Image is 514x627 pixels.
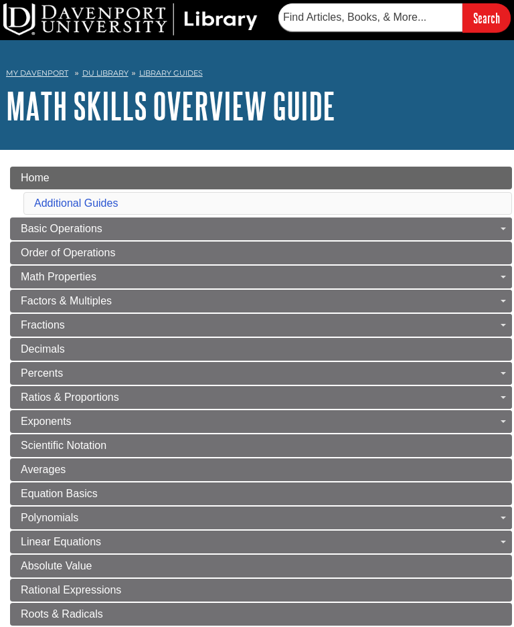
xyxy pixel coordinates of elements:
a: Averages [10,458,512,481]
a: Math Skills Overview Guide [6,85,335,126]
img: DU Library [3,3,258,35]
span: Decimals [21,343,65,355]
span: Roots & Radicals [21,608,103,620]
span: Exponents [21,416,72,427]
span: Averages [21,464,66,475]
span: Math Properties [21,271,96,282]
a: Percents [10,362,512,385]
input: Search [462,3,511,32]
a: My Davenport [6,68,68,79]
input: Find Articles, Books, & More... [278,3,462,31]
form: Searches DU Library's articles, books, and more [278,3,511,32]
span: Order of Operations [21,247,115,258]
a: Equation Basics [10,482,512,505]
nav: breadcrumb [6,64,508,86]
a: Fractions [10,314,512,337]
a: Library Guides [139,68,203,78]
span: Scientific Notation [21,440,106,451]
a: Factors & Multiples [10,290,512,312]
a: Basic Operations [10,217,512,240]
a: Ratios & Proportions [10,386,512,409]
a: Absolute Value [10,555,512,577]
span: Fractions [21,319,65,331]
span: Home [21,172,50,183]
a: Roots & Radicals [10,603,512,626]
span: Ratios & Proportions [21,391,119,403]
span: Equation Basics [21,488,98,499]
a: Math Properties [10,266,512,288]
span: Factors & Multiples [21,295,112,306]
span: Absolute Value [21,560,92,571]
span: Polynomials [21,512,78,523]
a: Rational Expressions [10,579,512,602]
span: Basic Operations [21,223,102,234]
a: Exponents [10,410,512,433]
a: Linear Equations [10,531,512,553]
a: Order of Operations [10,242,512,264]
a: Polynomials [10,507,512,529]
a: Additional Guides [34,197,118,209]
a: DU Library [82,68,128,78]
span: Linear Equations [21,536,101,547]
a: Home [10,167,512,189]
span: Rational Expressions [21,584,121,596]
a: Decimals [10,338,512,361]
span: Percents [21,367,63,379]
a: Scientific Notation [10,434,512,457]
